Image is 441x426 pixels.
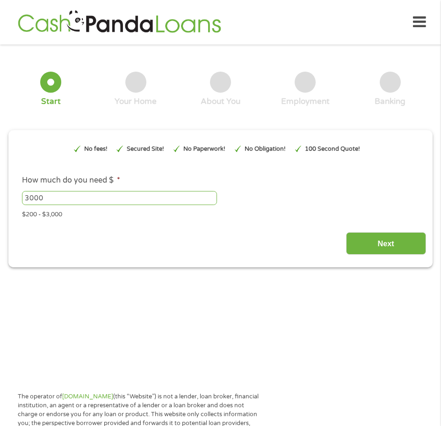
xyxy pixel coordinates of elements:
label: How much do you need $ [22,176,120,185]
img: GetLoanNow Logo [15,9,224,36]
p: Secured Site! [127,145,164,154]
div: About You [201,96,240,107]
a: [DOMAIN_NAME] [62,393,113,400]
p: No fees! [84,145,108,154]
p: No Paperwork! [183,145,225,154]
div: Employment [281,96,330,107]
div: $200 - $3,000 [22,207,419,220]
p: No Obligation! [245,145,286,154]
p: 100 Second Quote! [305,145,360,154]
div: Banking [375,96,405,107]
input: Next [346,232,426,255]
div: Start [41,96,61,107]
div: Your Home [115,96,157,107]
